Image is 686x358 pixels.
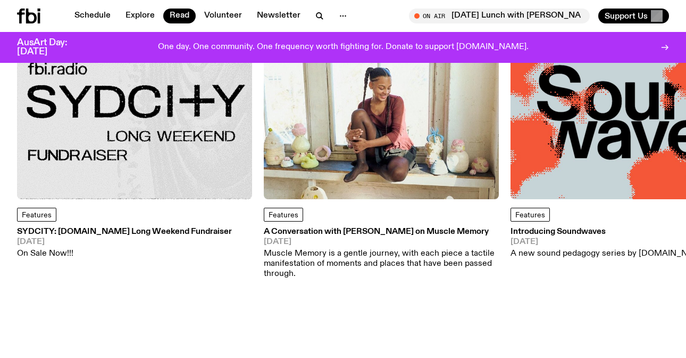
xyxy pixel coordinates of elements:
button: Support Us [598,9,669,23]
a: A Conversation with [PERSON_NAME] on Muscle Memory[DATE]Muscle Memory is a gentle journey, with e... [264,228,499,279]
a: Volunteer [198,9,248,23]
a: SYDCITY: [DOMAIN_NAME] Long Weekend Fundraiser[DATE]On Sale Now!!! [17,228,232,259]
p: On Sale Now!!! [17,249,232,259]
span: Features [515,211,545,219]
span: [DATE] [264,238,499,246]
span: Features [269,211,298,219]
h3: A Conversation with [PERSON_NAME] on Muscle Memory [264,228,499,236]
a: Read [163,9,196,23]
a: Schedule [68,9,117,23]
a: Features [511,208,550,222]
h3: AusArt Day: [DATE] [17,38,85,56]
span: [DATE] [17,238,232,246]
a: Features [17,208,56,222]
h3: SYDCITY: [DOMAIN_NAME] Long Weekend Fundraiser [17,228,232,236]
p: Muscle Memory is a gentle journey, with each piece a tactile manifestation of moments and places ... [264,249,499,280]
button: On Air[DATE] Lunch with [PERSON_NAME] [409,9,590,23]
a: Features [264,208,303,222]
p: One day. One community. One frequency worth fighting for. Donate to support [DOMAIN_NAME]. [158,43,529,52]
a: Newsletter [250,9,307,23]
span: Support Us [605,11,648,21]
span: Features [22,211,52,219]
a: Explore [119,9,161,23]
